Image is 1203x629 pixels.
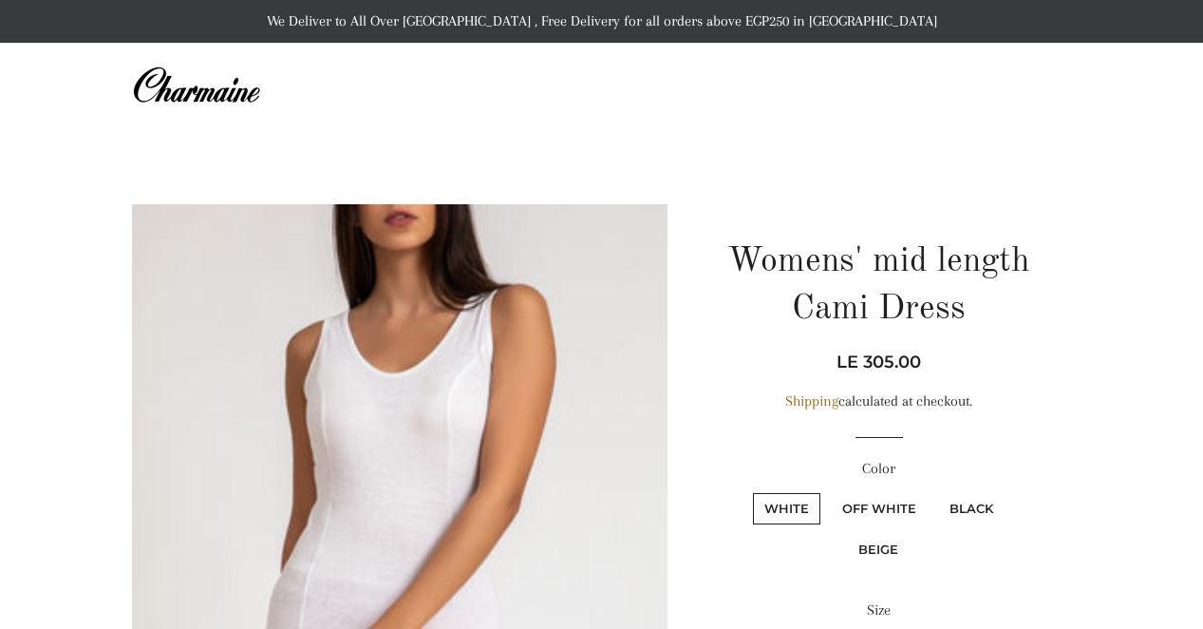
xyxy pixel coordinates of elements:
span: LE 305.00 [836,352,921,372]
a: Shipping [785,392,838,410]
label: Black [938,493,1005,524]
div: calculated at checkout. [710,390,1047,413]
label: White [753,493,820,524]
label: Size [710,599,1047,622]
label: Off White [831,493,928,524]
img: Charmaine Egypt [132,65,260,106]
label: Color [710,457,1047,481]
h1: Womens' mid length Cami Dress [710,238,1047,334]
label: Beige [847,534,910,565]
